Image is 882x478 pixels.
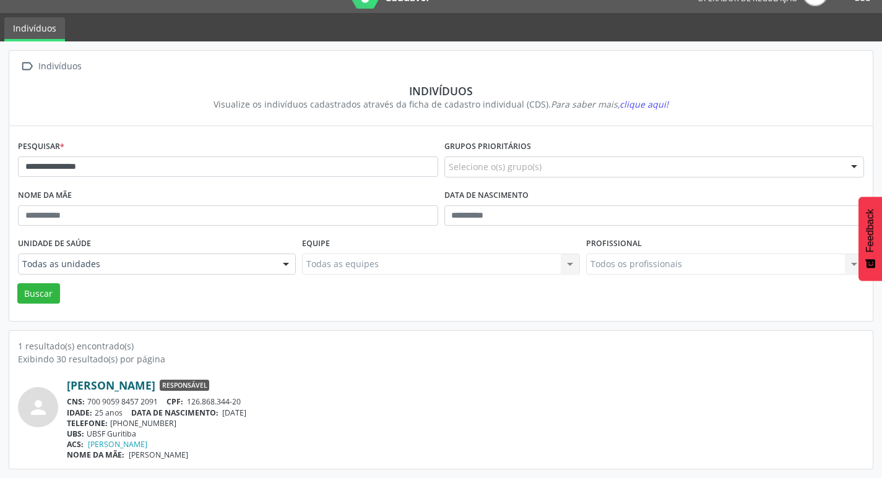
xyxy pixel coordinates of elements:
span: Responsável [160,380,209,391]
span: CNS: [67,396,85,407]
a: [PERSON_NAME] [88,439,147,450]
i: person [27,396,50,419]
div: 1 resultado(s) encontrado(s) [18,339,864,352]
label: Grupos prioritários [444,137,531,156]
i:  [18,58,36,75]
div: 25 anos [67,408,864,418]
span: NOME DA MÃE: [67,450,124,460]
span: ACS: [67,439,84,450]
button: Feedback - Mostrar pesquisa [858,197,882,281]
span: Feedback [865,209,876,252]
span: UBS: [67,429,84,439]
div: Indivíduos [27,84,855,98]
span: Todas as unidades [22,258,270,270]
label: Equipe [302,234,330,254]
a: Indivíduos [4,17,65,41]
label: Pesquisar [18,137,64,156]
a:  Indivíduos [18,58,84,75]
span: DATA DE NASCIMENTO: [131,408,218,418]
span: IDADE: [67,408,92,418]
span: [DATE] [222,408,246,418]
div: UBSF Guritiba [67,429,864,439]
span: Selecione o(s) grupo(s) [449,160,542,173]
label: Profissional [586,234,642,254]
a: [PERSON_NAME] [67,378,155,392]
label: Unidade de saúde [18,234,91,254]
label: Data de nascimento [444,186,529,205]
div: Indivíduos [36,58,84,75]
span: TELEFONE: [67,418,108,429]
div: Visualize os indivíduos cadastrados através da ficha de cadastro individual (CDS). [27,98,855,111]
div: 700 9059 8457 2091 [67,396,864,407]
span: CPF: [166,396,183,407]
div: Exibindo 30 resultado(s) por página [18,352,864,365]
button: Buscar [17,283,60,304]
span: [PERSON_NAME] [129,450,188,460]
span: 126.868.344-20 [187,396,241,407]
label: Nome da mãe [18,186,72,205]
i: Para saber mais, [551,98,668,110]
div: [PHONE_NUMBER] [67,418,864,429]
span: clique aqui! [620,98,668,110]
